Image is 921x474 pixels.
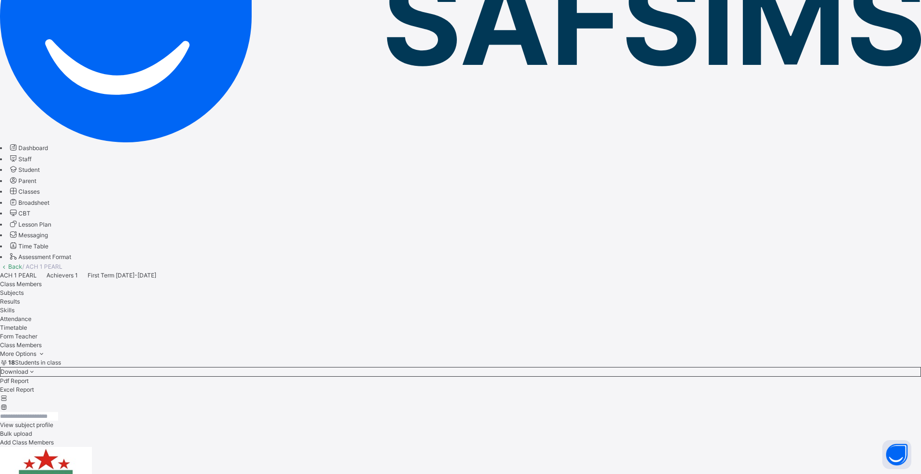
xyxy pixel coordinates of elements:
a: Messaging [8,231,48,239]
a: Broadsheet [8,199,49,206]
a: CBT [8,210,30,217]
span: Download [0,368,28,375]
a: Dashboard [8,144,48,152]
span: Assessment Format [18,253,71,260]
a: Classes [8,188,40,195]
span: Dashboard [18,144,48,152]
span: CBT [18,210,30,217]
span: Students in class [8,359,61,366]
span: First Term [DATE]-[DATE] [88,272,156,279]
a: Staff [8,155,31,163]
span: Student [18,166,40,173]
span: Messaging [18,231,48,239]
span: Lesson Plan [18,221,51,228]
span: Time Table [18,243,48,250]
a: Assessment Format [8,253,71,260]
a: Back [8,263,22,270]
a: Time Table [8,243,48,250]
span: Classes [18,188,40,195]
a: Student [8,166,40,173]
span: Achievers 1 [46,272,78,279]
span: / ACH 1 PEARL [22,263,62,270]
a: Lesson Plan [8,221,51,228]
b: 18 [8,359,15,366]
span: Staff [18,155,31,163]
span: Parent [18,177,36,184]
a: Parent [8,177,36,184]
span: Broadsheet [18,199,49,206]
button: Open asap [882,440,911,469]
